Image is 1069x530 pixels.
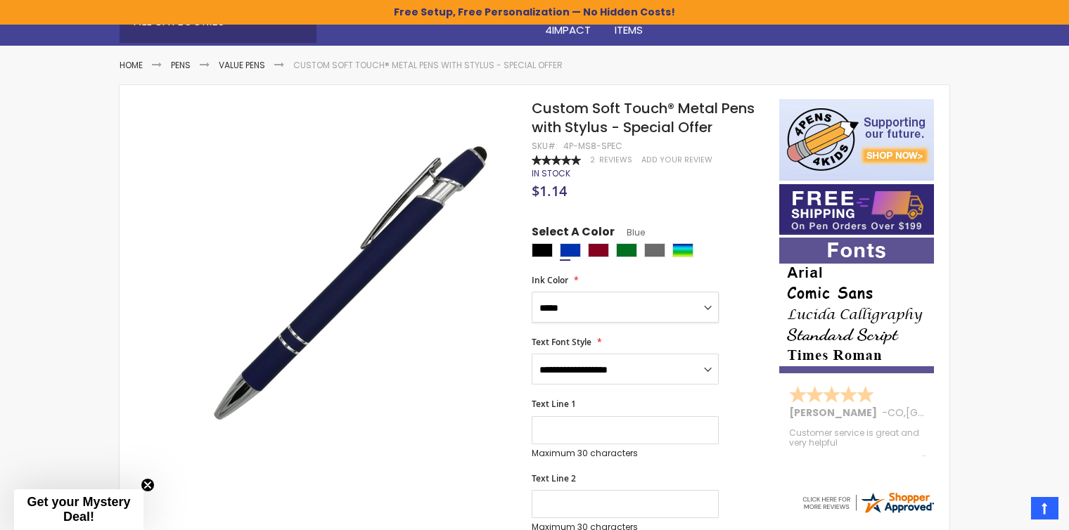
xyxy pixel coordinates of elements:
[14,489,143,530] div: Get your Mystery Deal!Close teaser
[590,155,634,165] a: 2 Reviews
[672,243,693,257] div: Assorted
[888,406,904,420] span: CO
[789,406,882,420] span: [PERSON_NAME]
[800,506,935,518] a: 4pens.com certificate URL
[293,60,563,71] li: Custom Soft Touch® Metal Pens with Stylus - Special Offer
[615,226,645,238] span: Blue
[219,59,265,71] a: Value Pens
[590,155,595,165] span: 2
[779,184,934,235] img: Free shipping on orders over $199
[588,243,609,257] div: Burgundy
[882,406,1009,420] span: - ,
[560,243,581,257] div: Blue
[616,243,637,257] div: Green
[532,167,570,179] span: In stock
[644,243,665,257] div: Grey
[141,478,155,492] button: Close teaser
[532,336,591,348] span: Text Font Style
[532,168,570,179] div: Availability
[532,155,581,165] div: 100%
[641,155,712,165] a: Add Your Review
[779,99,934,181] img: 4pens 4 kids
[191,119,513,441] img: regal_rubber_blue_n_3_1_3.jpg
[800,490,935,515] img: 4pens.com widget logo
[532,224,615,243] span: Select A Color
[27,495,130,524] span: Get your Mystery Deal!
[599,155,632,165] span: Reviews
[171,59,191,71] a: Pens
[1031,497,1058,519] a: Top
[779,238,934,373] img: font-personalization-examples
[532,243,553,257] div: Black
[532,448,719,459] p: Maximum 30 characters
[532,140,558,152] strong: SKU
[532,398,576,410] span: Text Line 1
[532,274,568,286] span: Ink Color
[532,98,755,137] span: Custom Soft Touch® Metal Pens with Stylus - Special Offer
[563,141,622,152] div: 4P-MS8-SPEC
[789,428,926,458] div: Customer service is great and very helpful
[532,472,576,484] span: Text Line 2
[906,406,1009,420] span: [GEOGRAPHIC_DATA]
[532,181,567,200] span: $1.14
[120,59,143,71] a: Home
